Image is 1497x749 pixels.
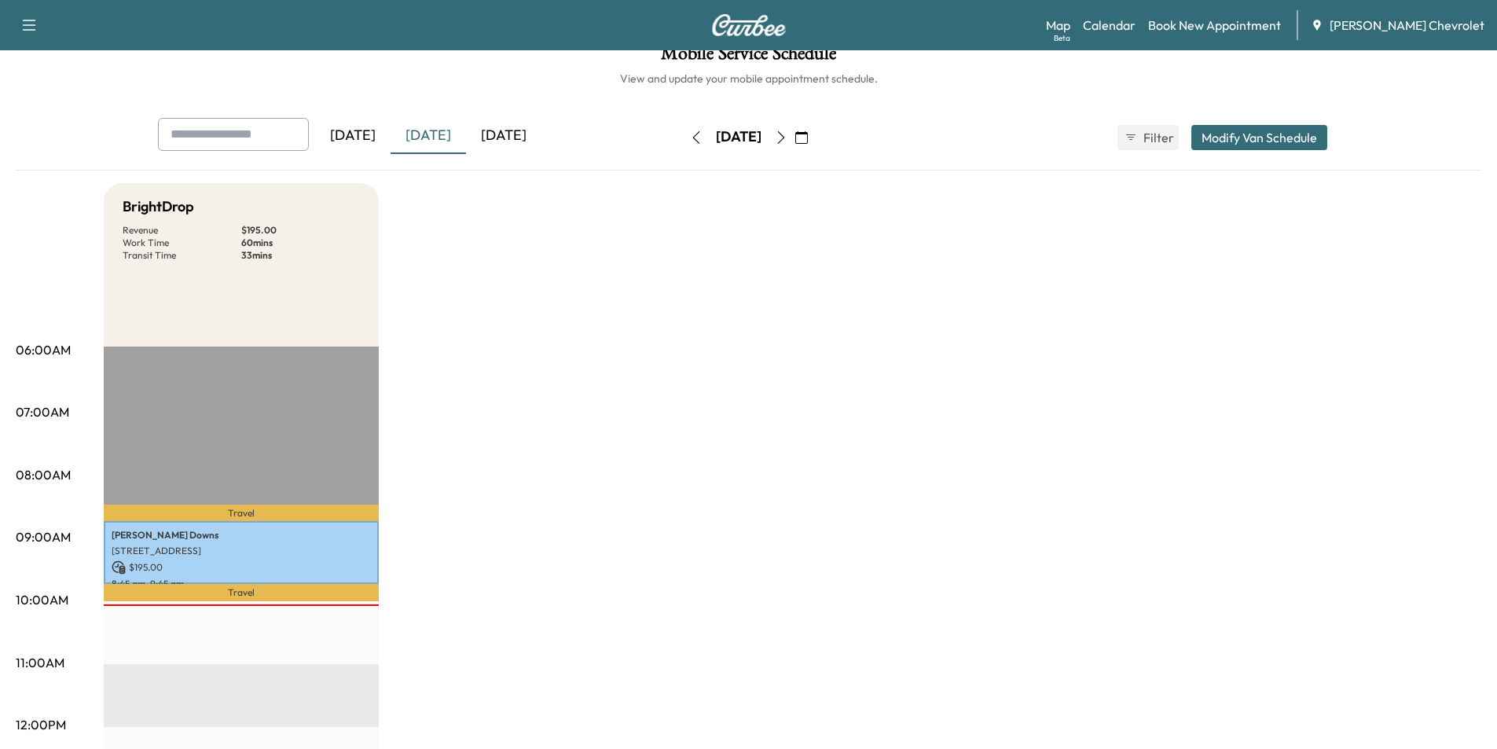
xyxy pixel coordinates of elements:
div: Beta [1054,32,1070,44]
button: Filter [1117,125,1179,150]
p: 10:00AM [16,590,68,609]
p: 60 mins [241,237,360,249]
img: Curbee Logo [711,14,787,36]
span: [PERSON_NAME] Chevrolet [1330,16,1484,35]
div: [DATE] [315,118,391,154]
p: 8:45 am - 9:45 am [112,578,371,590]
p: Work Time [123,237,241,249]
p: 07:00AM [16,402,69,421]
p: [STREET_ADDRESS] [112,545,371,557]
h1: Mobile Service Schedule [16,44,1481,71]
p: Revenue [123,224,241,237]
h5: BrightDrop [123,196,194,218]
p: Travel [104,505,379,520]
p: 08:00AM [16,465,71,484]
p: 06:00AM [16,340,71,359]
p: $ 195.00 [112,560,371,575]
p: [PERSON_NAME] Downs [112,529,371,542]
a: Calendar [1083,16,1136,35]
p: Transit Time [123,249,241,262]
div: [DATE] [466,118,541,154]
a: Book New Appointment [1148,16,1281,35]
p: 33 mins [241,249,360,262]
span: Filter [1143,128,1172,147]
div: [DATE] [716,127,761,147]
p: Travel [104,584,379,601]
a: MapBeta [1046,16,1070,35]
button: Modify Van Schedule [1191,125,1327,150]
h6: View and update your mobile appointment schedule. [16,71,1481,86]
p: 11:00AM [16,653,64,672]
div: [DATE] [391,118,466,154]
p: $ 195.00 [241,224,360,237]
p: 09:00AM [16,527,71,546]
p: 12:00PM [16,715,66,734]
